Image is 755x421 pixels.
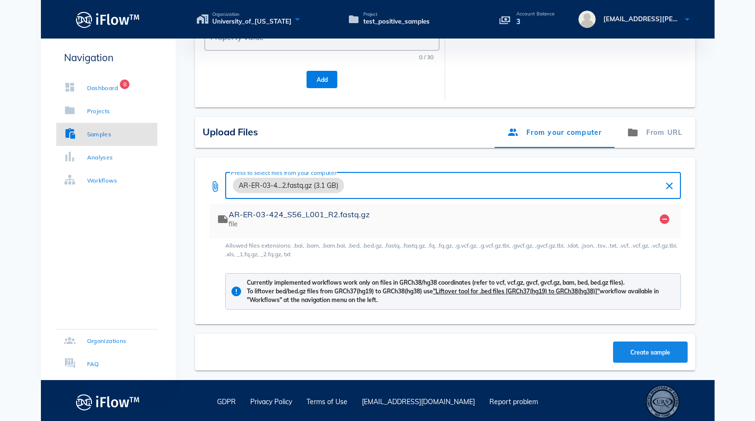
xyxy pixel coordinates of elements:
span: test_positive_samples [363,17,430,26]
span: University_of_[US_STATE] [212,17,292,26]
div: AR-ER-03-424_S56_L001_R2.fastq.gz [229,210,648,219]
a: Report problem [489,397,538,406]
div: Organizations [87,336,127,346]
img: logo [76,391,140,413]
a: Privacy Policy [250,397,292,406]
div: Samples [87,130,112,139]
div: Allowed files extensions: .bai, .bam, .bam.bai, .bed, .bed.gz, .fastq, .fastq.gz, .fq, .fq.gz, .g... [225,241,686,259]
a: Logo [41,9,176,30]
div: Currently implemented workflows work only on files in GRCh38/hg38 coordinates (refer to vcf, vcf.... [247,278,676,304]
span: Organization [212,12,292,17]
label: Press to select files from your computer [231,169,336,176]
span: AR-ER-03-4…2.fastq.gz (3.1 GB) [239,178,338,193]
span: Add [314,76,330,83]
i: remove_circle [659,213,670,225]
button: prepend icon [209,181,221,192]
a: Terms of Use [307,397,347,406]
p: Account Balance [516,12,555,16]
a: GDPR [217,397,236,406]
div: ISO 13485 – Quality Management System [646,385,679,419]
div: Workflows [87,176,117,185]
div: FAQ [87,359,99,369]
i: note [217,213,229,225]
p: 3 [516,16,555,27]
a: [EMAIL_ADDRESS][DOMAIN_NAME] [362,397,475,406]
span: Upload Files [203,126,258,138]
button: clear icon [664,180,675,192]
button: Create sample [613,342,688,363]
p: Navigation [56,50,157,65]
div: From your computer [495,117,614,148]
div: Analyses [87,153,113,162]
div: Projects [87,106,110,116]
div: file [229,220,648,228]
img: avatar.16069ca8.svg [578,11,596,28]
button: Add [307,71,337,88]
div: From URL [614,117,695,148]
div: Dashboard [87,83,118,93]
div: 0 / 30 [419,54,434,61]
span: Create sample [622,349,678,356]
span: Project [363,12,430,17]
span: Badge [120,79,129,89]
a: "Liftover tool for .bed files [GRCh37(hg19) to GRCh38(hg38)]" [433,288,600,295]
